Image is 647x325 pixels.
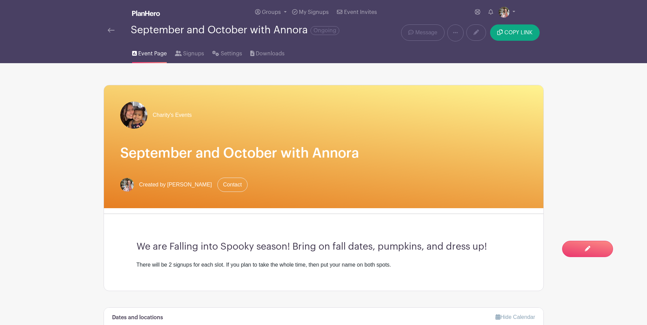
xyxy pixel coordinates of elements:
a: Hide Calendar [496,314,535,320]
span: COPY LINK [504,30,533,35]
img: IMG_1767.jpeg [120,102,147,129]
a: Settings [212,41,242,63]
img: back-arrow-29a5d9b10d5bd6ae65dc969a981735edf675c4d7a1fe02e03b50dbd4ba3cdb55.svg [108,28,114,33]
span: Downloads [256,50,285,58]
img: 2D9E7793-2FB3-4991-8B6A-AACF7A97B1E4.jpeg [499,7,509,18]
span: Created by [PERSON_NAME] [139,181,212,189]
h1: September and October with Annora [120,145,527,161]
h6: Dates and locations [112,314,163,321]
a: Contact [217,178,248,192]
span: Groups [262,10,281,15]
div: There will be 2 signups for each slot. If you plan to take the whole time, then put your name on ... [137,261,511,269]
img: logo_white-6c42ec7e38ccf1d336a20a19083b03d10ae64f83f12c07503d8b9e83406b4c7d.svg [132,11,160,16]
span: Event Page [138,50,167,58]
a: Downloads [250,41,285,63]
a: Message [401,24,444,41]
div: September and October with Annora [131,24,339,36]
a: Event Page [132,41,167,63]
span: Charity's Events [153,111,192,119]
span: Message [415,29,437,37]
span: My Signups [299,10,329,15]
span: Event Invites [344,10,377,15]
img: 2D9E7793-2FB3-4991-8B6A-AACF7A97B1E4.jpeg [120,178,134,192]
span: Settings [221,50,242,58]
a: Signups [175,41,204,63]
button: COPY LINK [490,24,539,41]
span: Ongoing [310,26,339,35]
span: Signups [183,50,204,58]
h3: We are Falling into Spooky season! Bring on fall dates, pumpkins, and dress up! [137,241,511,253]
